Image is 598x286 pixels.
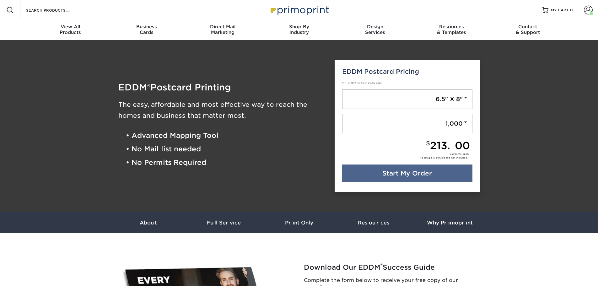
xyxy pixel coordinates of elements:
[268,3,331,17] img: Primoprint
[430,139,470,152] span: 213.00
[413,24,490,35] div: & Templates
[490,24,566,30] span: Contact
[413,24,490,30] span: Resources
[551,8,569,13] span: MY CART
[118,99,326,121] h3: The easy, affordable and most effective way to reach the homes and business that matter most.
[426,140,430,147] small: $
[490,24,566,35] div: & Support
[108,20,185,40] a: BusinessCards
[118,83,326,92] h1: EDDM Postcard Printing
[342,82,381,84] small: 14PT or 16PT Full Color, Double Sided
[342,89,472,109] a: 6.5" X 8"
[412,220,488,226] h3: Why Primoprint
[111,212,186,233] a: About
[261,20,337,40] a: Shop ByIndustry
[337,220,412,226] h3: Resources
[126,129,326,142] li: • Advanced Mapping Tool
[108,24,185,35] div: Cards
[126,142,326,156] li: • No Mail list needed
[337,24,413,30] span: Design
[413,20,490,40] a: Resources& Templates
[25,6,87,14] input: SEARCH PRODUCTS.....
[185,20,261,40] a: Direct MailMarketing
[32,24,109,30] span: View All
[412,212,488,233] a: Why Primoprint
[32,20,109,40] a: View AllProducts
[380,262,383,268] sup: ®
[337,24,413,35] div: Services
[111,220,186,226] h3: About
[261,24,337,35] div: Industry
[490,20,566,40] a: Contact& Support
[261,220,337,226] h3: Print Only
[342,165,472,182] a: Start My Order
[261,24,337,30] span: Shop By
[420,152,469,159] div: cents each (postage & service fee not included)
[570,8,573,12] span: 0
[337,20,413,40] a: DesignServices
[450,152,455,155] span: 0.21
[342,114,472,133] a: 1,000
[108,24,185,30] span: Business
[304,263,483,272] h2: Download Our EDDM Success Guide
[147,83,150,92] span: ®
[186,220,261,226] h3: Full Service
[185,24,261,30] span: Direct Mail
[186,212,261,233] a: Full Service
[126,156,326,170] li: • No Permits Required
[261,212,337,233] a: Print Only
[32,24,109,35] div: Products
[185,24,261,35] div: Marketing
[337,212,412,233] a: Resources
[342,68,472,75] h5: EDDM Postcard Pricing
